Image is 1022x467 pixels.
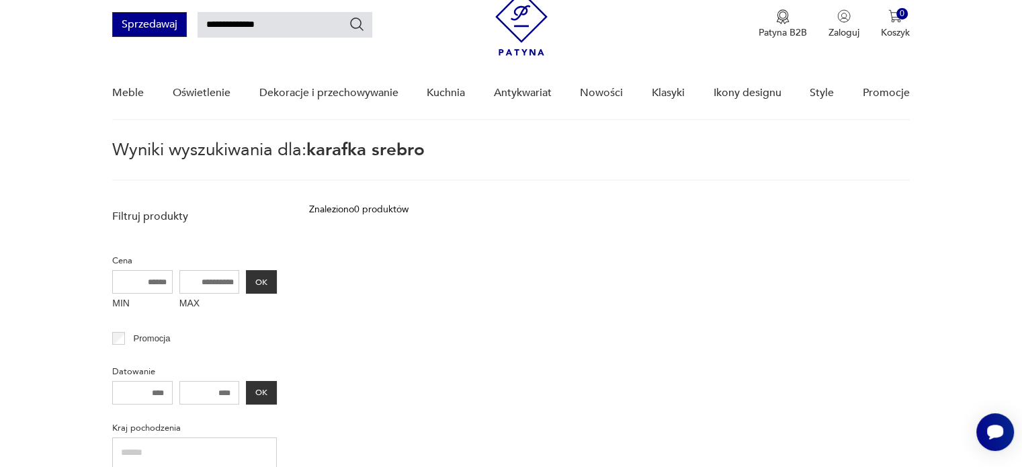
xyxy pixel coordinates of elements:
[759,9,807,39] button: Patyna B2B
[580,67,623,119] a: Nowości
[179,294,240,315] label: MAX
[246,270,277,294] button: OK
[349,16,365,32] button: Szukaj
[112,12,187,37] button: Sprzedawaj
[863,67,910,119] a: Promocje
[888,9,902,23] img: Ikona koszyka
[112,421,277,435] p: Kraj pochodzenia
[427,67,465,119] a: Kuchnia
[173,67,230,119] a: Oświetlenie
[112,142,909,181] p: Wyniki wyszukiwania dla:
[776,9,790,24] img: Ikona medalu
[896,8,908,19] div: 0
[306,138,425,162] span: karafka srebro
[309,202,409,217] div: Znaleziono 0 produktów
[713,67,781,119] a: Ikony designu
[881,9,910,39] button: 0Koszyk
[112,364,277,379] p: Datowanie
[810,67,834,119] a: Style
[652,67,685,119] a: Klasyki
[112,253,277,268] p: Cena
[828,26,859,39] p: Zaloguj
[112,67,144,119] a: Meble
[828,9,859,39] button: Zaloguj
[759,26,807,39] p: Patyna B2B
[112,21,187,30] a: Sprzedawaj
[494,67,552,119] a: Antykwariat
[837,9,851,23] img: Ikonka użytkownika
[112,294,173,315] label: MIN
[246,381,277,405] button: OK
[134,331,171,346] p: Promocja
[881,26,910,39] p: Koszyk
[759,9,807,39] a: Ikona medaluPatyna B2B
[259,67,398,119] a: Dekoracje i przechowywanie
[976,413,1014,451] iframe: Smartsupp widget button
[112,209,277,224] p: Filtruj produkty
